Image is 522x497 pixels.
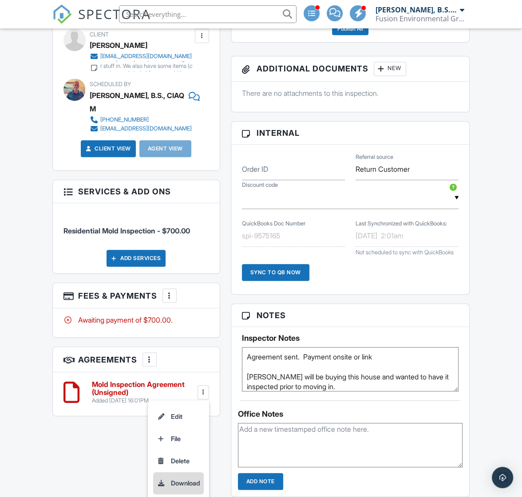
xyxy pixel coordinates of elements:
div: [PERSON_NAME], B.S., CIAQM [375,5,457,14]
label: Referral source [356,153,393,161]
h3: Agreements [53,347,220,372]
div: [PERSON_NAME] [90,39,147,52]
input: Search everything... [119,5,297,23]
li: Service: Residential Mold Inspection [63,210,209,243]
div: Fusion Environmental Group LLC [375,14,464,23]
h3: Fees & Payments [53,283,220,308]
div: [EMAIL_ADDRESS][DOMAIN_NAME] [100,125,192,132]
a: [PHONE_NUMBER] [90,115,193,124]
img: The Best Home Inspection Software - Spectora [52,4,72,24]
div: [EMAIL_ADDRESS][DOMAIN_NAME] [100,53,192,60]
a: Edit [153,406,204,428]
label: QuickBooks Doc Number [242,220,305,228]
p: There are no attachments to this inspection. [242,88,459,98]
div: Awaiting payment of $700.00. [63,315,209,325]
a: [EMAIL_ADDRESS][DOMAIN_NAME] [90,52,193,61]
a: Delete [153,450,204,472]
span: Residential Mold Inspection - $700.00 [63,226,190,235]
input: Add Note [238,473,283,490]
a: SPECTORA [52,12,151,31]
div: Add Services [107,250,166,267]
h5: Inspector Notes [242,334,459,343]
div: We are moving to [GEOGRAPHIC_DATA] and I'd like to get an [PERSON_NAME] testing for the home we a... [100,13,193,119]
h3: Services & Add ons [53,180,220,203]
a: [EMAIL_ADDRESS][DOMAIN_NAME] [90,124,193,133]
label: Order ID [242,164,268,174]
div: Added [DATE] 16:01PM [92,397,196,404]
h3: Additional Documents [231,56,470,82]
a: File [153,428,204,450]
span: SPECTORA [78,4,151,23]
a: Mold Inspection Agreement (Unsigned) Added [DATE] 16:01PM [92,381,196,404]
div: Sync to QB Now [242,264,309,281]
div: [PERSON_NAME], B.S., CIAQM [90,89,184,115]
label: Discount code [242,181,278,189]
div: New [374,62,406,76]
span: Scheduled By [90,81,131,87]
label: Last Synchronized with QuickBooks: [356,220,447,228]
h3: Notes [231,304,470,327]
div: Open Intercom Messenger [492,467,513,488]
h6: Mold Inspection Agreement (Unsigned) [92,381,196,396]
a: Download [153,472,204,494]
span: Not scheduled to sync with QuickBooks [356,249,454,256]
div: [PHONE_NUMBER] [100,116,149,123]
h3: Internal [231,122,470,145]
span: Client [90,31,109,38]
textarea: Agreement sent. Payment onsite or link [PERSON_NAME] will be buying this house and wanted to have... [242,347,459,391]
div: Office Notes [238,410,463,418]
a: Client View [84,144,131,153]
